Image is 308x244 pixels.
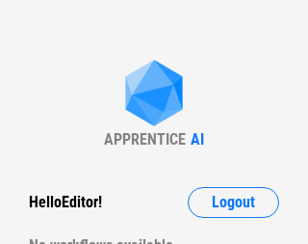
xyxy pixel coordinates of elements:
[104,130,186,149] div: APPRENTICE
[29,187,102,218] div: Hello Editor !
[191,130,204,149] div: AI
[188,187,279,218] button: Logout
[212,195,255,210] span: Logout
[115,60,192,130] img: Apprentice AI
